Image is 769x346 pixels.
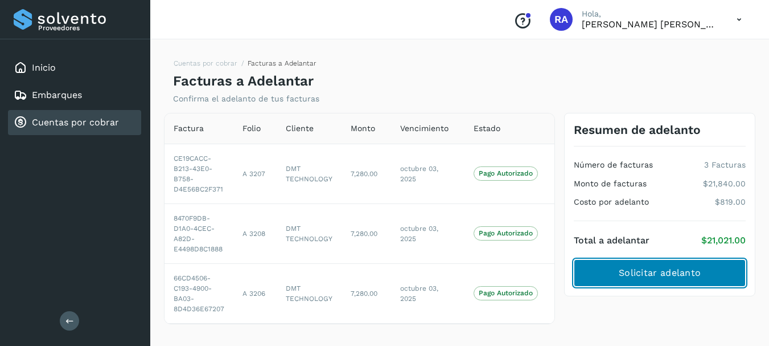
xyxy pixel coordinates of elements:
h4: Facturas a Adelantar [173,73,314,89]
span: Monto [351,123,375,135]
td: A 3206 [233,263,277,323]
span: 7,280.00 [351,290,377,298]
span: Facturas a Adelantar [248,59,316,67]
span: Vencimiento [400,123,449,135]
span: octubre 03, 2025 [400,225,438,243]
td: DMT TECHNOLOGY [277,144,342,203]
p: Pago Autorizado [479,229,533,237]
span: Cliente [286,123,314,135]
span: 7,280.00 [351,230,377,238]
p: Confirma el adelanto de tus facturas [173,94,319,104]
p: Raphael Argenis Rubio Becerril [582,19,718,30]
p: Hola, [582,9,718,19]
nav: breadcrumb [173,58,316,73]
td: DMT TECHNOLOGY [277,203,342,263]
td: CE19CACC-B213-43E0-B758-D4E56BC2F371 [165,144,233,203]
span: Estado [474,123,500,135]
h4: Monto de facturas [574,179,647,189]
a: Cuentas por cobrar [174,59,237,67]
span: Factura [174,123,204,135]
td: DMT TECHNOLOGY [277,263,342,323]
td: 66CD4506-C193-4900-BA03-8D4D36E67207 [165,263,233,323]
span: Folio [242,123,261,135]
h4: Costo por adelanto [574,197,649,207]
p: $21,021.00 [701,235,746,246]
div: Embarques [8,83,141,108]
p: 3 Facturas [704,160,746,170]
td: A 3207 [233,144,277,203]
p: $21,840.00 [703,179,746,189]
div: Inicio [8,55,141,80]
p: Proveedores [38,24,137,32]
p: Pago Autorizado [479,289,533,297]
a: Embarques [32,89,82,100]
button: Solicitar adelanto [574,259,746,287]
span: Solicitar adelanto [619,267,701,279]
p: Pago Autorizado [479,169,533,177]
a: Cuentas por cobrar [32,117,119,128]
span: octubre 03, 2025 [400,284,438,303]
a: Inicio [32,62,56,73]
span: octubre 03, 2025 [400,165,438,183]
h4: Número de facturas [574,160,653,170]
span: 7,280.00 [351,170,377,178]
h4: Total a adelantar [574,235,649,246]
div: Cuentas por cobrar [8,110,141,135]
td: A 3208 [233,203,277,263]
td: 8470F9DB-D1A0-4CEC-A82D-E4498D8C1888 [165,203,233,263]
p: $819.00 [715,197,746,207]
h3: Resumen de adelanto [574,123,701,137]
